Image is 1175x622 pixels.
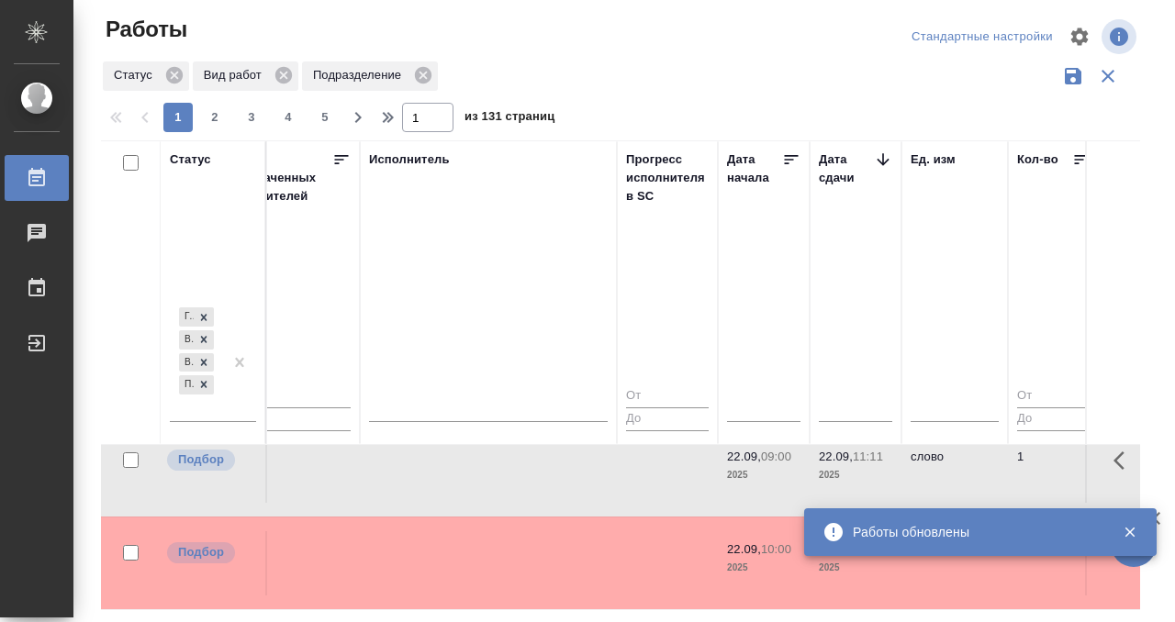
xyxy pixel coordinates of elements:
[907,23,1057,51] div: split button
[200,103,229,132] button: 2
[193,61,298,91] div: Вид работ
[1102,19,1140,54] span: Посмотреть информацию
[170,150,211,169] div: Статус
[761,542,791,556] p: 10:00
[819,450,853,463] p: 22.09,
[179,330,194,350] div: В работе
[179,353,194,372] div: В ожидании
[213,439,360,503] td: 0
[1057,15,1102,59] span: Настроить таблицу
[177,328,216,351] div: Готов к работе, В работе, В ожидании, Подбор
[369,150,450,169] div: Исполнитель
[1008,439,1100,503] td: 1
[177,351,216,374] div: Готов к работе, В работе, В ожидании, Подбор
[237,103,266,132] button: 3
[727,450,761,463] p: 22.09,
[274,108,303,127] span: 4
[853,523,1095,541] div: Работы обновлены
[1111,524,1148,540] button: Закрыть
[901,439,1008,503] td: слово
[1017,407,1091,430] input: До
[313,66,408,84] p: Подразделение
[1091,59,1125,94] button: Сбросить фильтры
[179,375,194,394] div: Подбор
[761,450,791,463] p: 09:00
[222,150,332,205] div: Кол-во неназначенных исполнителей
[274,103,303,132] button: 4
[1102,439,1147,483] button: Здесь прячутся важные кнопки
[103,61,189,91] div: Статус
[114,66,159,84] p: Статус
[911,150,956,169] div: Ед. изм
[310,103,340,132] button: 5
[819,150,874,187] div: Дата сдачи
[853,450,883,463] p: 11:11
[727,150,782,187] div: Дата начала
[626,407,709,430] input: До
[464,106,554,132] span: из 131 страниц
[222,385,351,408] input: От
[204,66,268,84] p: Вид работ
[727,542,761,556] p: 22.09,
[237,108,266,127] span: 3
[310,108,340,127] span: 5
[165,540,256,565] div: Можно подбирать исполнителей
[178,450,224,469] p: Подбор
[819,466,892,484] p: 2025
[177,305,216,328] div: Готов к работе, В работе, В ожидании, Подбор
[727,466,800,484] p: 2025
[302,61,438,91] div: Подразделение
[165,448,256,472] div: Можно подбирать исполнителей
[178,543,224,561] p: Подбор
[1017,385,1091,408] input: От
[1056,59,1091,94] button: Сохранить фильтры
[101,15,187,44] span: Работы
[179,307,194,327] div: Готов к работе
[200,108,229,127] span: 2
[222,407,351,430] input: До
[213,531,360,595] td: 0
[727,559,800,577] p: 2025
[626,150,709,205] div: Прогресс исполнителя в SC
[626,385,709,408] input: От
[177,373,216,396] div: Готов к работе, В работе, В ожидании, Подбор
[1017,150,1058,169] div: Кол-во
